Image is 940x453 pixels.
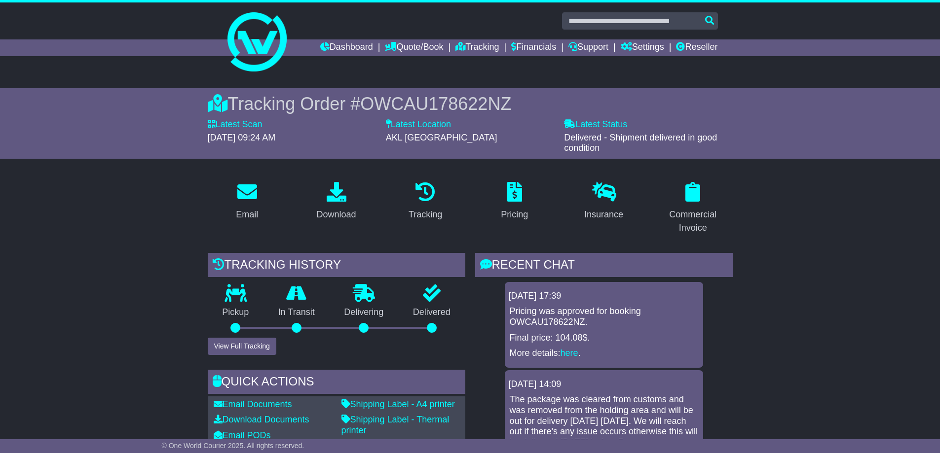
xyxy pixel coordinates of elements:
div: Tracking history [208,253,465,279]
p: Delivering [330,307,399,318]
div: Commercial Invoice [660,208,726,235]
p: Delivered [398,307,465,318]
a: Insurance [578,178,630,225]
a: here [561,348,578,358]
a: Commercial Invoice [653,178,733,238]
button: View Full Tracking [208,338,276,355]
a: Quote/Book [385,39,443,56]
div: [DATE] 14:09 [509,379,699,390]
a: Email PODs [214,430,271,440]
a: Financials [511,39,556,56]
label: Latest Status [564,119,627,130]
div: Insurance [584,208,623,221]
a: Settings [621,39,664,56]
div: [DATE] 17:39 [509,291,699,302]
a: Email Documents [214,399,292,409]
span: Delivered - Shipment delivered in good condition [564,133,717,153]
a: Download [310,178,362,225]
span: [DATE] 09:24 AM [208,133,276,142]
span: OWCAU178622NZ [360,94,511,114]
p: Pickup [208,307,264,318]
label: Latest Location [386,119,451,130]
a: Reseller [676,39,717,56]
div: Pricing [501,208,528,221]
div: Tracking Order # [208,93,733,114]
div: Tracking [409,208,442,221]
label: Latest Scan [208,119,263,130]
a: Tracking [455,39,499,56]
a: Tracking [402,178,449,225]
a: Dashboard [320,39,373,56]
a: Shipping Label - Thermal printer [341,415,450,435]
a: Email [229,178,264,225]
p: More details: . [510,348,698,359]
p: In Transit [263,307,330,318]
p: Pricing was approved for booking OWCAU178622NZ. [510,306,698,327]
p: Final price: 104.08$. [510,333,698,344]
a: Support [568,39,608,56]
span: AKL [GEOGRAPHIC_DATA] [386,133,497,142]
div: Quick Actions [208,370,465,396]
a: Download Documents [214,415,309,424]
div: Email [236,208,258,221]
a: Shipping Label - A4 printer [341,399,455,409]
span: © One World Courier 2025. All rights reserved. [162,442,304,450]
div: RECENT CHAT [475,253,733,279]
a: Pricing [494,178,534,225]
div: Download [316,208,356,221]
